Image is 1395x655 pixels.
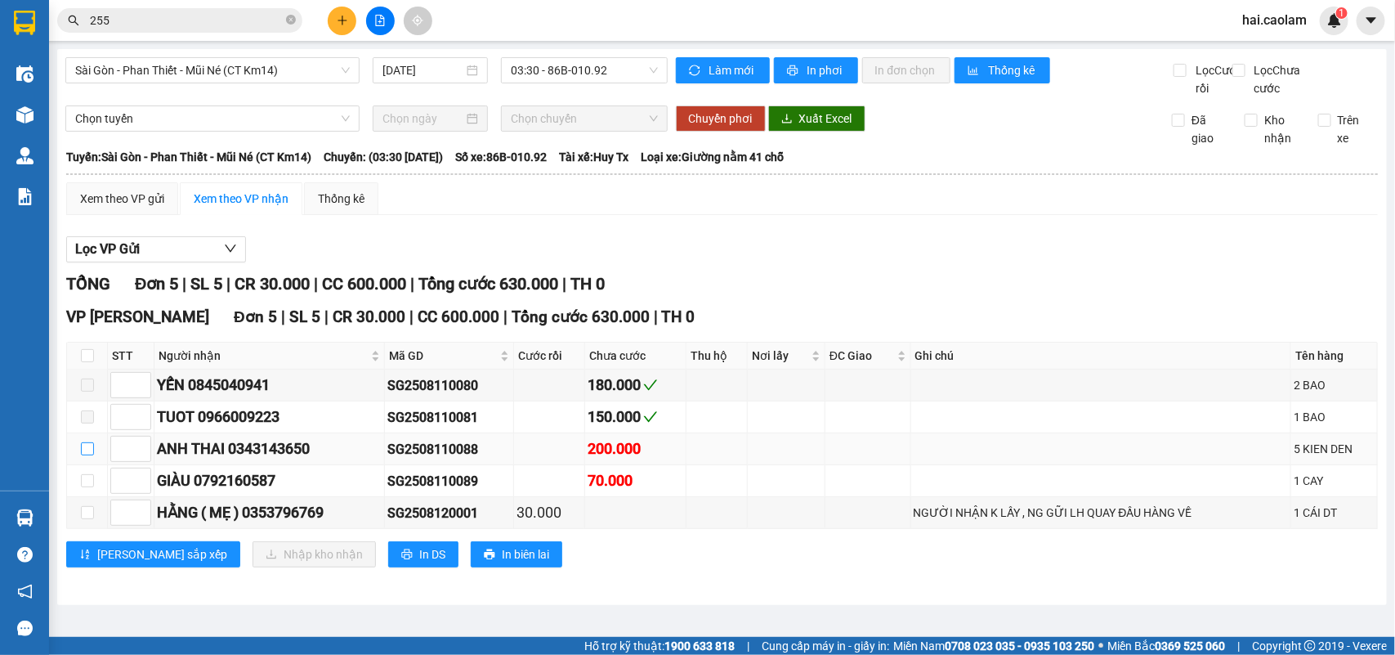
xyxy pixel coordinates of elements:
div: 1 CÁI DT [1294,504,1375,522]
div: SG2508110081 [387,407,511,428]
span: CR 30.000 [235,274,310,294]
img: logo-vxr [14,11,35,35]
span: file-add [374,15,386,26]
div: 5 KIEN DEN [1294,440,1375,458]
span: | [182,274,186,294]
li: (c) 2017 [137,78,225,98]
span: ĐC Giao [829,347,893,365]
span: Miền Nam [893,637,1094,655]
span: bar-chart [968,65,981,78]
img: warehouse-icon [16,509,34,527]
b: [PERSON_NAME] [20,105,92,182]
button: bar-chartThống kê [955,57,1050,83]
span: download [781,113,793,126]
button: printerIn phơi [774,57,858,83]
th: Cước rồi [514,343,585,370]
input: Tìm tên, số ĐT hoặc mã đơn [90,11,283,29]
span: Chuyến: (03:30 [DATE]) [324,148,443,166]
span: Người nhận [159,347,368,365]
span: Lọc Chưa cước [1248,61,1321,97]
button: Lọc VP Gửi [66,236,246,262]
span: SL 5 [190,274,222,294]
span: Nơi lấy [752,347,808,365]
span: TỔNG [66,274,110,294]
span: CR 30.000 [333,307,405,326]
strong: 0369 525 060 [1155,639,1225,653]
span: | [409,307,414,326]
span: Thống kê [988,61,1037,79]
div: YẾN 0845040941 [157,374,382,397]
span: Số xe: 86B-010.92 [455,148,547,166]
strong: 0708 023 035 - 0935 103 250 [945,639,1094,653]
span: | [314,274,318,294]
span: TH 0 [570,274,605,294]
div: NGƯỜI NHẬN K LẤY , NG GỮI LH QUAY ĐẦU HÀNG VỀ [914,504,1289,522]
span: sync [689,65,703,78]
span: down [224,242,237,255]
span: In biên lai [502,545,549,563]
div: ANH THAI 0343143650 [157,437,382,460]
span: printer [401,549,413,562]
span: In DS [419,545,445,563]
span: TH 0 [662,307,695,326]
button: downloadNhập kho nhận [253,541,376,568]
span: Chọn tuyến [75,106,350,131]
button: aim [404,7,432,35]
span: In phơi [807,61,845,79]
span: Mã GD [389,347,497,365]
td: SG2508110081 [385,402,514,433]
div: Xem theo VP gửi [80,190,164,208]
span: | [503,307,507,326]
b: [DOMAIN_NAME] [137,62,225,75]
span: Chọn chuyến [511,106,657,131]
th: Ghi chú [911,343,1292,370]
div: TUOT 0966009223 [157,406,382,428]
span: VP [PERSON_NAME] [66,307,209,326]
img: logo.jpg [177,20,217,60]
span: CC 600.000 [322,274,406,294]
strong: 1900 633 818 [664,639,735,653]
button: downloadXuất Excel [768,105,865,132]
span: Tài xế: Huy Tx [559,148,628,166]
div: 150.000 [588,406,683,428]
span: Trên xe [1331,111,1379,147]
div: 180.000 [588,374,683,397]
input: Chọn ngày [382,110,463,128]
span: close-circle [286,13,296,29]
span: Kho nhận [1258,111,1305,147]
span: search [68,15,79,26]
button: printerIn biên lai [471,541,562,568]
button: In đơn chọn [862,57,951,83]
td: SG2508110088 [385,433,514,465]
div: 70.000 [588,469,683,492]
span: Xuất Excel [799,110,852,128]
div: 200.000 [588,437,683,460]
span: | [1237,637,1240,655]
button: printerIn DS [388,541,458,568]
span: aim [412,15,423,26]
button: caret-down [1357,7,1385,35]
span: notification [17,584,33,599]
span: Sài Gòn - Phan Thiết - Mũi Né (CT Km14) [75,58,350,83]
div: HẰNG ( MẸ ) 0353796769 [157,501,382,524]
span: | [747,637,749,655]
span: message [17,621,33,636]
div: SG2508110080 [387,375,511,396]
span: Tổng cước 630.000 [418,274,558,294]
button: file-add [366,7,395,35]
span: | [654,307,658,326]
span: | [324,307,329,326]
span: Loại xe: Giường nằm 41 chỗ [641,148,784,166]
span: check [643,378,658,393]
span: Đã giao [1185,111,1232,147]
span: Đơn 5 [234,307,277,326]
span: Đơn 5 [135,274,178,294]
img: icon-new-feature [1327,13,1342,28]
button: Chuyển phơi [676,105,766,132]
span: close-circle [286,15,296,25]
img: warehouse-icon [16,147,34,164]
span: | [410,274,414,294]
div: Thống kê [318,190,364,208]
input: 12/08/2025 [382,61,463,79]
span: | [226,274,230,294]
